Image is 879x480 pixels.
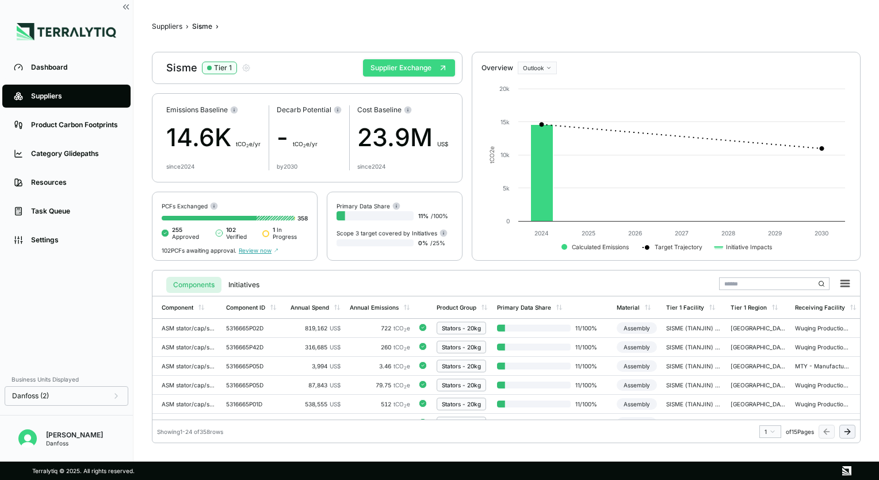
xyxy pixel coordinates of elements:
text: Initiative Impacts [726,243,772,251]
div: Wuqing Production CNCO F [795,401,850,407]
div: Stators - 20kg [442,363,481,369]
div: Wuqing Production CNCO F [795,344,850,351]
text: 15k [500,119,510,125]
div: Business Units Displayed [5,372,128,386]
span: 102 PCFs awaiting approval. [162,247,236,254]
div: 79.75 [350,382,410,388]
text: 5k [503,185,510,192]
button: Open user button [14,425,41,452]
span: 102 [226,226,236,233]
div: 260 [350,344,410,351]
div: Material [617,304,640,311]
div: Tier 1 Region [731,304,767,311]
div: Assembly [617,398,657,410]
sub: 2 [404,346,407,352]
div: Category Glidepaths [31,149,119,158]
tspan: 2 [488,150,495,153]
span: 358 [297,215,308,222]
button: Initiatives [221,277,266,293]
span: 11 / 100 % [571,382,607,388]
span: › [186,22,189,31]
div: Product Carbon Footprints [31,120,119,129]
div: [GEOGRAPHIC_DATA] [731,363,786,369]
span: In Progress [273,226,308,240]
div: Annual Spend [291,304,329,311]
span: 255 [172,226,182,233]
img: Logo [17,23,116,40]
div: Showing 1 - 24 of 358 rows [157,428,223,435]
div: Product Group [437,304,476,311]
text: tCO e [488,146,495,163]
span: US$ [437,140,448,147]
div: 5316665P05D [226,363,281,369]
div: Cost Baseline [357,105,448,115]
text: 2030 [815,230,828,237]
div: 1 [765,428,776,435]
div: Decarb Potential [277,105,342,115]
span: Outlook [523,64,544,71]
span: 0 % [418,239,428,246]
text: 2029 [768,230,782,237]
div: Settings [31,235,119,245]
div: 5316665P02D [226,325,281,332]
span: t CO e/yr [236,140,261,147]
button: Supplier Exchange [363,59,455,77]
div: Stators - 20kg [442,344,481,351]
div: Resources [31,178,119,187]
span: t CO e/yr [293,140,318,147]
text: Target Trajectory [655,243,702,251]
text: 2026 [628,230,642,237]
div: Task Queue [31,207,119,216]
div: Assembly [617,379,657,391]
div: Overview [481,63,513,73]
button: Components [166,277,221,293]
div: [PERSON_NAME] [46,431,103,440]
div: 538,555 [291,401,341,407]
div: Assembly [617,417,657,429]
div: Dashboard [31,63,119,72]
sub: 2 [404,384,407,390]
div: Primary Data Share [497,304,551,311]
div: Danfoss [46,440,103,447]
span: / 25 % [430,239,445,246]
span: 11 % [418,212,429,219]
div: Wuqing Production CNCO F [795,325,850,332]
span: 11 / 100 % [571,363,607,369]
div: 512 [350,401,410,407]
div: ASM stator/cap/spacer SH090-3 SISME [162,382,217,388]
div: Assembly [617,322,657,334]
div: [GEOGRAPHIC_DATA] [731,325,786,332]
div: ASM stator/cap/spacer SH090-4 SISME [162,401,217,407]
text: 2027 [675,230,689,237]
div: Emissions Baseline [166,105,261,115]
sub: 2 [404,403,407,409]
button: Outlook [518,62,557,74]
div: Assembly [617,341,657,353]
span: tCO e [393,325,410,332]
div: Suppliers [31,92,119,101]
div: since 2024 [166,163,194,170]
div: Wuqing Production CNCO F [795,382,850,388]
div: SISME (TIANJIN) ELECTRIC MOTOR CO., - [GEOGRAPHIC_DATA] [666,401,721,407]
span: tCO e [393,401,410,407]
span: US$ [330,363,341,369]
span: Verified [226,226,258,240]
div: - [277,119,342,156]
div: 87,843 [291,382,341,388]
div: SISME (TIANJIN) ELECTRIC MOTOR CO., - [GEOGRAPHIC_DATA] [666,363,721,369]
div: Component ID [226,304,265,311]
div: Stators - 20kg [442,382,481,388]
button: Suppliers [152,22,182,31]
div: SISME (TIANJIN) ELECTRIC MOTOR CO., - [GEOGRAPHIC_DATA] [666,382,721,388]
div: 5316665P05D [226,382,281,388]
span: US$ [330,325,341,332]
span: of 15 Pages [786,428,814,435]
div: SISME (TIANJIN) ELECTRIC MOTOR CO., - [GEOGRAPHIC_DATA] [666,325,721,332]
span: US$ [330,382,341,388]
text: 10k [500,151,510,158]
span: tCO e [393,344,410,351]
span: 11 / 100 % [571,325,607,332]
span: US$ [330,401,341,407]
div: Receiving Facility [795,304,845,311]
span: Danfoss (2) [12,391,49,401]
